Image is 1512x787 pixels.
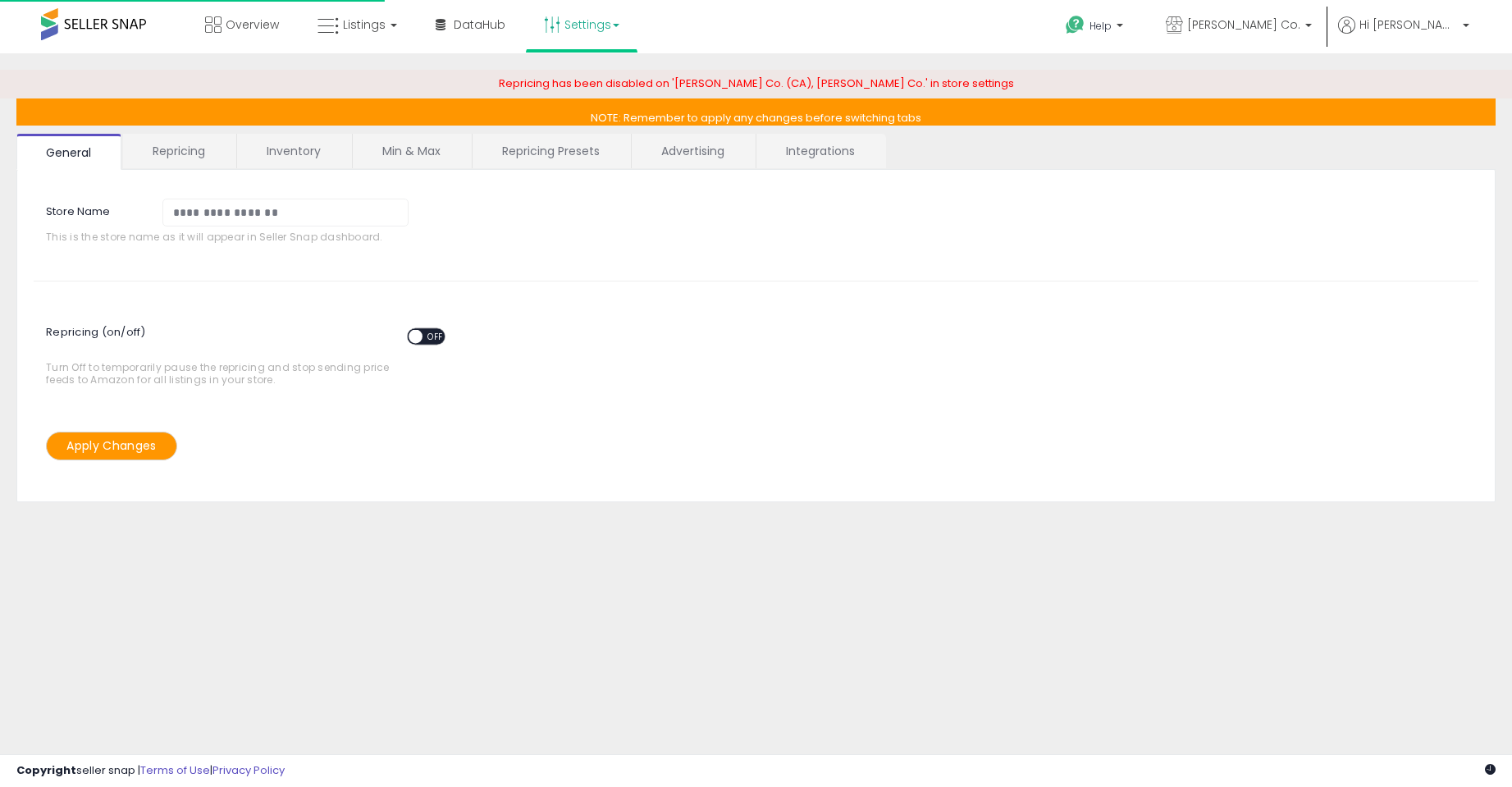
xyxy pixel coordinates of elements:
span: This is the store name as it will appear in Seller Snap dashboard. [46,231,420,243]
label: Store Name [34,199,150,220]
span: Turn Off to temporarily pause the repricing and stop sending price feeds to Amazon for all listin... [46,320,398,387]
a: Repricing [123,134,235,168]
span: Repricing has been disabled on '[PERSON_NAME] Co. (CA), [PERSON_NAME] Co.' in store settings [499,75,1014,91]
span: OFF [423,329,449,343]
a: Terms of Use [140,762,210,778]
strong: Copyright [16,762,76,778]
span: Hi [PERSON_NAME] [1359,16,1458,33]
div: seller snap | | [16,763,285,779]
span: Listings [343,16,386,33]
a: Repricing Presets [473,134,629,168]
a: Hi [PERSON_NAME] [1338,16,1469,53]
a: General [16,134,121,170]
a: Help [1053,2,1140,53]
p: NOTE: Remember to apply any changes before switching tabs [16,98,1496,126]
a: Privacy Policy [212,762,285,778]
span: Repricing (on/off) [46,316,460,361]
a: Integrations [756,134,884,168]
button: Apply Changes [46,432,177,460]
span: [PERSON_NAME] Co. [1187,16,1300,33]
span: Overview [226,16,279,33]
a: Inventory [237,134,350,168]
i: Get Help [1065,15,1085,35]
span: DataHub [454,16,505,33]
a: Min & Max [353,134,470,168]
span: Help [1089,19,1112,33]
a: Advertising [632,134,754,168]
